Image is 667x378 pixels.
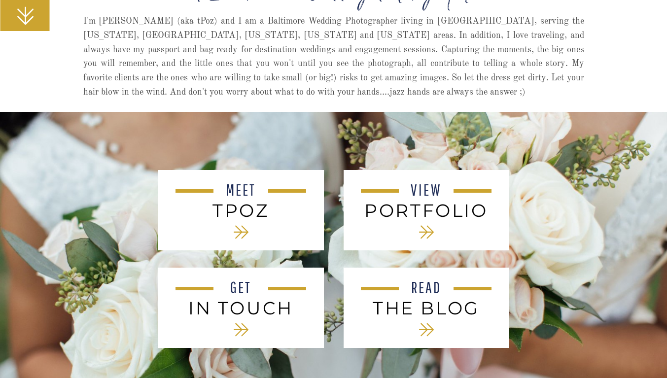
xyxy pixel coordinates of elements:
[219,279,263,298] a: GET
[360,298,493,318] a: THE BLOG
[175,298,308,318] a: IN TOUCH
[404,182,449,200] a: VIEW
[83,14,584,106] p: I'm [PERSON_NAME] (aka tPoz) and I am a Baltimore Wedding Photographer living in [GEOGRAPHIC_DATA...
[360,200,493,220] a: PORTFOLIO
[219,182,263,200] a: MEET
[175,200,308,220] a: tPoz
[404,279,449,298] a: READ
